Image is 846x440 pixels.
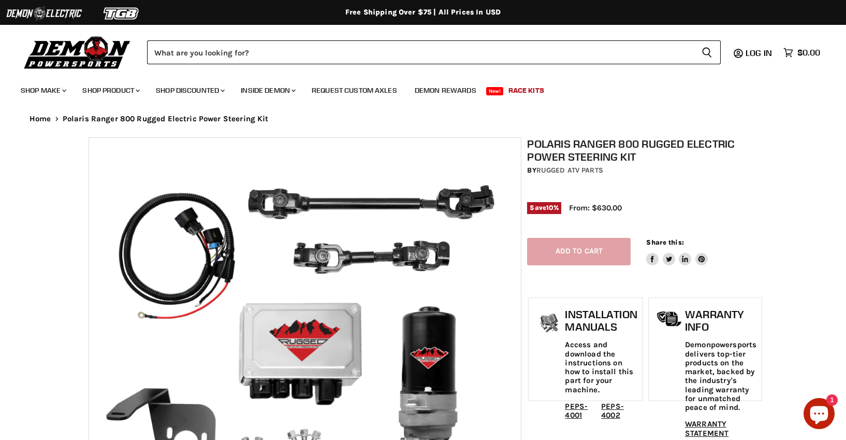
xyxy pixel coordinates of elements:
a: Request Custom Axles [304,80,405,101]
span: Log in [746,48,772,58]
img: install_manual-icon.png [536,311,562,337]
a: PEPS-4001 [565,402,588,420]
aside: Share this: [646,238,708,265]
span: 10 [546,204,553,211]
h1: Warranty Info [685,308,756,333]
input: Search [147,40,693,64]
h1: Installation Manuals [565,308,637,333]
a: Shop Make [13,80,72,101]
img: warranty-icon.png [657,311,682,327]
form: Product [147,40,721,64]
a: Log in [741,48,778,58]
a: $0.00 [778,45,825,60]
span: Polaris Ranger 800 Rugged Electric Power Steering Kit [63,115,269,123]
span: $0.00 [797,48,820,58]
div: Free Shipping Over $75 | All Prices In USD [9,8,837,17]
img: Demon Powersports [21,34,134,70]
span: New! [486,87,504,95]
div: by [527,165,763,176]
inbox-online-store-chat: Shopify online store chat [800,398,838,432]
nav: Breadcrumbs [9,115,837,123]
span: Save % [527,202,561,214]
a: Shop Product [75,80,146,101]
a: Rugged ATV Parts [536,166,603,175]
a: PEPS-4002 [601,402,624,420]
a: Demon Rewards [407,80,484,101]
a: Inside Demon [233,80,302,101]
button: Search [693,40,721,64]
img: TGB Logo 2 [83,4,161,23]
a: Home [30,115,51,123]
p: Access and download the instructions on how to install this part for your machine. [565,340,637,394]
span: From: $630.00 [569,203,622,212]
h1: Polaris Ranger 800 Rugged Electric Power Steering Kit [527,137,763,163]
a: Race Kits [501,80,552,101]
span: Share this: [646,238,683,246]
ul: Main menu [13,76,818,101]
img: Demon Electric Logo 2 [5,4,83,23]
a: Shop Discounted [148,80,231,101]
a: WARRANTY STATEMENT [685,419,728,437]
p: Demonpowersports delivers top-tier products on the market, backed by the industry's leading warra... [685,340,756,412]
